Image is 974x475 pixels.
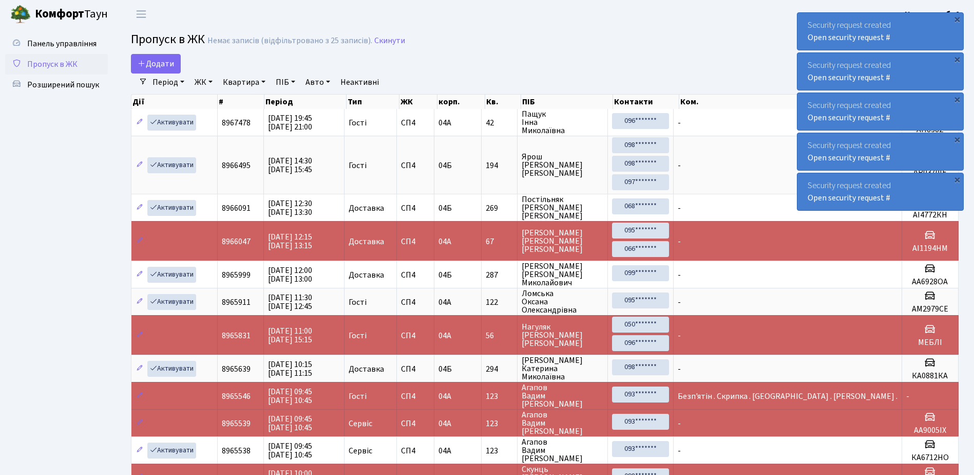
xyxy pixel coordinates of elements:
h5: МЕБЛІ [906,338,954,348]
span: 8966091 [222,203,251,214]
th: корп. [437,95,485,109]
span: Ломська Оксана Олександрівна [522,289,603,314]
span: - [678,330,681,341]
img: logo.png [10,4,31,25]
span: 269 [486,204,513,212]
span: СП4 [401,298,430,306]
span: 8965639 [222,363,251,375]
a: Open security request # [808,32,890,43]
div: × [952,54,962,64]
span: Додати [138,58,174,69]
span: 8967478 [222,117,251,129]
th: Дії [131,95,218,109]
a: Open security request # [808,112,890,123]
span: 04А [438,236,451,247]
span: - [678,160,681,171]
a: Активувати [147,200,196,216]
span: 04А [438,418,451,429]
span: [PERSON_NAME] [PERSON_NAME] [PERSON_NAME] [522,229,603,253]
h5: АА9005ІХ [906,426,954,435]
span: [DATE] 09:45 [DATE] 10:45 [268,386,312,406]
span: - [678,297,681,308]
span: 123 [486,447,513,455]
h5: КА0881КА [906,371,954,381]
span: Доставка [349,271,384,279]
span: 04А [438,117,451,129]
a: ПІБ [272,74,299,91]
a: ЖК [190,74,217,91]
a: Активувати [147,443,196,459]
span: 287 [486,271,513,279]
th: Тип [347,95,399,109]
span: Пропуск в ЖК [27,59,78,70]
span: Панель управління [27,38,97,49]
span: - [678,363,681,375]
span: - [678,445,681,456]
div: × [952,14,962,24]
th: Період [264,95,347,109]
span: [PERSON_NAME] Катерина Миколаївна [522,356,603,381]
span: Сервіс [349,419,372,428]
button: Переключити навігацію [128,6,154,23]
a: Активувати [147,157,196,173]
span: [DATE] 12:15 [DATE] 13:15 [268,231,312,251]
h5: КА6712НО [906,453,954,463]
span: Доставка [349,238,384,246]
th: ЖК [399,95,438,109]
th: Ком. [679,95,902,109]
span: Ярош [PERSON_NAME] [PERSON_NAME] [522,153,603,177]
span: 04Б [438,203,452,214]
a: Активувати [147,115,196,131]
span: - [906,391,909,402]
span: 123 [486,419,513,428]
span: 122 [486,298,513,306]
span: 42 [486,119,513,127]
th: # [218,95,264,109]
span: СП4 [401,238,430,246]
a: Open security request # [808,152,890,163]
a: Період [148,74,188,91]
span: СП4 [401,119,430,127]
span: - [678,236,681,247]
a: Панель управління [5,33,108,54]
a: Квартира [219,74,270,91]
th: Контакти [613,95,679,109]
span: СП4 [401,447,430,455]
div: × [952,174,962,185]
a: Пропуск в ЖК [5,54,108,75]
span: 294 [486,365,513,373]
span: 8965538 [222,445,251,456]
span: СП4 [401,161,430,170]
span: [DATE] 09:45 [DATE] 10:45 [268,441,312,461]
a: Open security request # [808,192,890,204]
span: 04А [438,391,451,402]
h5: АМ2979СЕ [906,304,954,314]
span: Гості [349,392,367,400]
span: - [678,203,681,214]
a: Активувати [147,294,196,310]
span: Гості [349,298,367,306]
a: Активувати [147,267,196,283]
span: 8965999 [222,269,251,281]
span: [DATE] 10:15 [DATE] 11:15 [268,359,312,379]
span: - [678,269,681,281]
span: СП4 [401,365,430,373]
span: Гості [349,161,367,170]
span: 194 [486,161,513,170]
span: Нагуляк [PERSON_NAME] [PERSON_NAME] [522,323,603,348]
div: Security request created [797,173,963,210]
b: Комфорт [35,6,84,22]
h5: АІ4772КН [906,210,954,220]
span: 04А [438,445,451,456]
span: Агапов Вадим [PERSON_NAME] [522,383,603,408]
span: Агапов Вадим [PERSON_NAME] [522,438,603,463]
th: ПІБ [521,95,613,109]
span: 04Б [438,363,452,375]
span: [DATE] 12:30 [DATE] 13:30 [268,198,312,218]
a: Розширений пошук [5,75,108,95]
span: [DATE] 09:45 [DATE] 10:45 [268,413,312,433]
span: [DATE] 19:45 [DATE] 21:00 [268,113,312,133]
span: [DATE] 11:00 [DATE] 15:15 [268,325,312,345]
span: 123 [486,392,513,400]
span: Сервіс [349,447,372,455]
